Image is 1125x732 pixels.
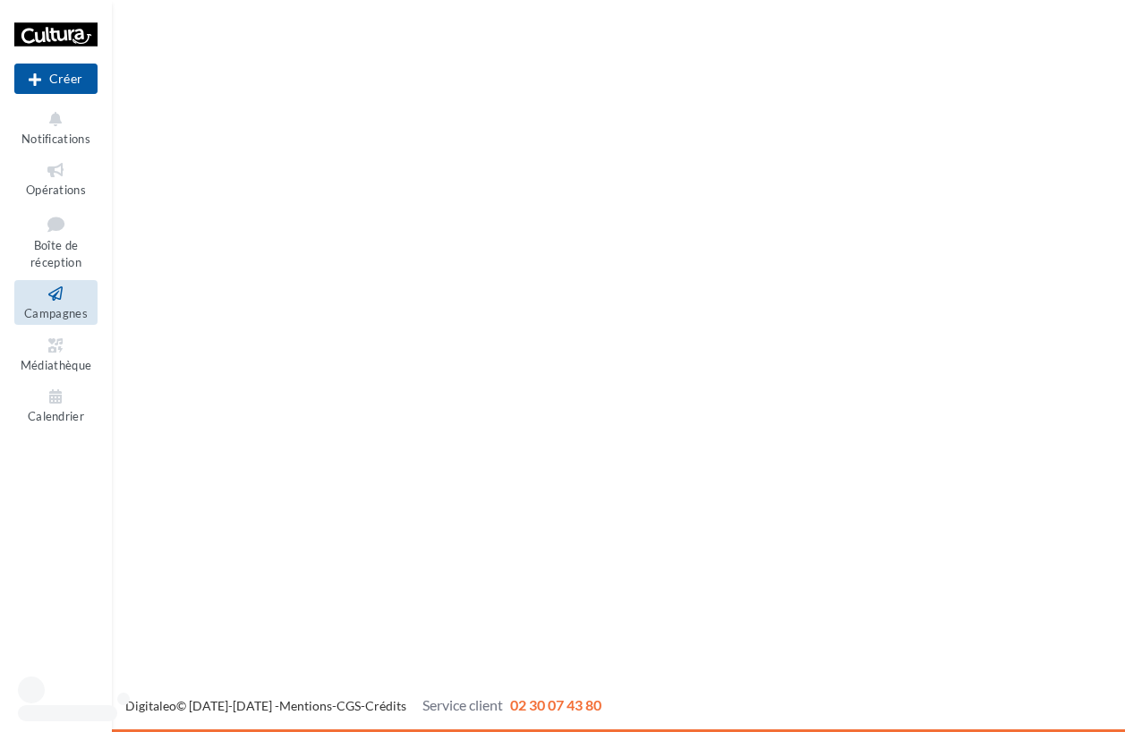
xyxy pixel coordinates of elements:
a: CGS [337,698,361,713]
span: © [DATE]-[DATE] - - - [125,698,601,713]
span: Opérations [26,183,86,197]
span: Boîte de réception [30,238,81,269]
a: Campagnes [14,280,98,324]
span: Médiathèque [21,358,92,372]
a: Crédits [365,698,406,713]
button: Notifications [14,106,98,149]
a: Calendrier [14,383,98,427]
span: Campagnes [24,306,88,320]
a: Médiathèque [14,332,98,376]
span: Service client [422,696,503,713]
a: Mentions [279,698,332,713]
a: Opérations [14,157,98,200]
span: Calendrier [28,409,84,423]
div: Nouvelle campagne [14,64,98,94]
span: 02 30 07 43 80 [510,696,601,713]
a: Digitaleo [125,698,176,713]
a: Boîte de réception [14,209,98,274]
button: Créer [14,64,98,94]
span: Notifications [21,132,90,146]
